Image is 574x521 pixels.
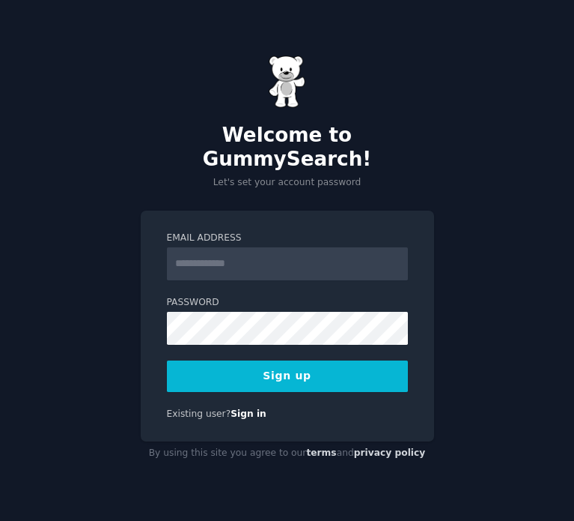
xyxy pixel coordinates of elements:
a: Sign in [230,409,266,419]
img: Gummy Bear [269,55,306,108]
span: Existing user? [167,409,231,419]
button: Sign up [167,361,408,392]
a: privacy policy [354,448,426,458]
p: Let's set your account password [141,176,434,190]
a: terms [306,448,336,458]
label: Email Address [167,232,408,245]
div: By using this site you agree to our and [141,442,434,466]
h2: Welcome to GummySearch! [141,124,434,171]
label: Password [167,296,408,310]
